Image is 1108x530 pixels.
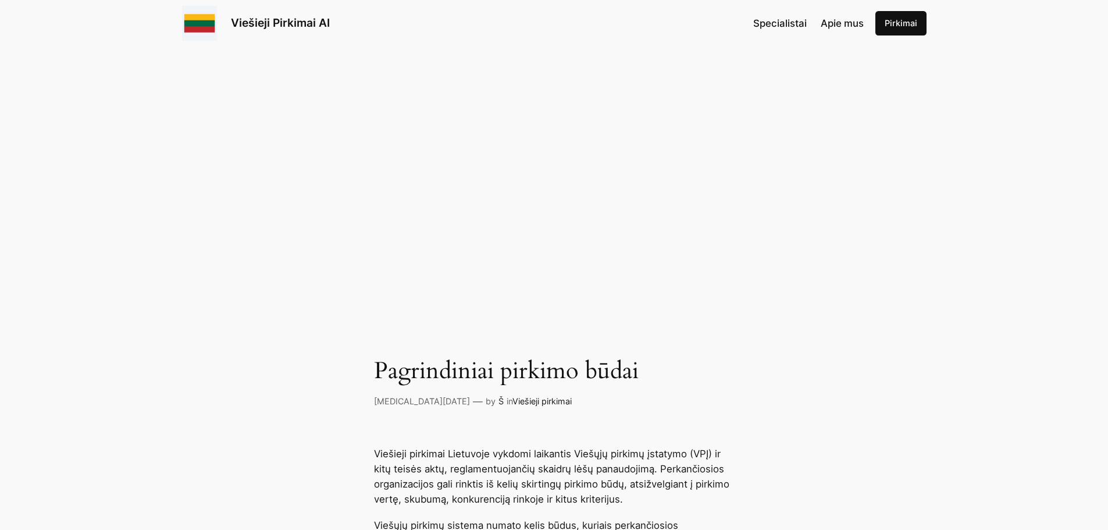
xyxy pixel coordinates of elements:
a: Pirkimai [875,11,927,35]
a: Š [498,396,504,406]
span: in [507,396,512,406]
a: Specialistai [753,16,807,31]
a: Viešieji Pirkimai AI [231,16,330,30]
nav: Navigation [753,16,864,31]
: green leafed plants [374,118,735,321]
p: by [486,395,496,408]
a: Viešieji pirkimai [512,396,572,406]
p: — [473,394,483,409]
a: Apie mus [821,16,864,31]
a: [MEDICAL_DATA][DATE] [374,396,470,406]
img: Viešieji pirkimai logo [182,6,217,41]
span: Apie mus [821,17,864,29]
h1: Pagrindiniai pirkimo būdai [374,358,735,385]
span: Specialistai [753,17,807,29]
p: Viešieji pirkimai Lietuvoje vykdomi laikantis Viešųjų pirkimų įstatymo (VPĮ) ir kitų teisės aktų,... [374,446,735,507]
